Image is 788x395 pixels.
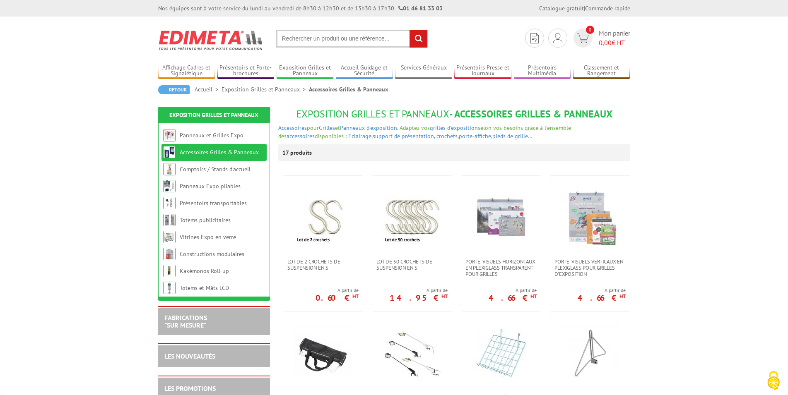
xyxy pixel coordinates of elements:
[390,295,448,300] p: 14.95 €
[514,64,571,78] a: Présentoirs Multimédia
[164,352,215,360] a: LES NOUVEAUTÉS
[180,216,231,224] a: Totems publicitaires
[296,108,449,120] span: Exposition Grilles et Panneaux
[180,267,229,275] a: Kakémonos Roll-up
[278,109,630,120] h1: - Accessoires Grilles & Panneaux
[163,163,176,175] img: Comptoirs / Stands d'accueil
[459,132,491,140] a: porte-affiche
[163,214,176,226] img: Totems publicitaires
[553,33,562,43] img: devis rapide
[278,124,571,140] font: , , , …
[434,132,458,140] a: , crochets
[169,111,258,119] a: Exposition Grilles et Panneaux
[309,85,388,93] li: Accessoires Grilles & Panneaux
[222,86,309,93] a: Exposition Grilles et Panneaux
[561,188,619,246] img: Porte-visuels verticaux en plexiglass pour grilles d'exposition
[489,287,537,294] span: A partir de
[164,384,216,393] a: LES PROMOTIONS
[461,259,541,277] a: Porte-visuels horizontaux en plexiglass transparent pour grilles
[163,146,176,158] img: Accessoires Grilles & Panneaux
[348,132,371,140] a: Eclairage
[164,314,207,329] a: FABRICATIONS"Sur Mesure"
[395,64,452,78] a: Services Généraux
[283,259,363,271] a: Lot de 2 crochets de suspension en S
[163,180,176,192] img: Panneaux Expo pliables
[158,4,443,12] div: Nos équipes sont à votre service du lundi au vendredi de 8h30 à 12h30 et de 13h30 à 17h30
[180,199,247,207] a: Présentoirs transportables
[163,197,176,209] img: Présentoirs transportables
[319,124,335,132] a: Grilles
[336,64,393,78] a: Accueil Guidage et Sécurité
[276,30,428,48] input: Rechercher un produit ou une référence...
[180,233,236,241] a: Vitrines Expo en verre
[472,324,530,382] img: Tablette inclinée blanche pour toutes les grilles d'exposition
[465,259,537,277] span: Porte-visuels horizontaux en plexiglass transparent pour grilles
[180,132,243,139] a: Panneaux et Grilles Expo
[287,132,315,140] a: accessoires
[278,124,571,140] span: selon vos besoins grâce à l'ensemble des
[571,29,630,48] a: devis rapide 0 Mon panier 0,00€ HT
[441,293,448,300] sup: HT
[287,259,359,271] span: Lot de 2 crochets de suspension en S
[539,4,630,12] div: |
[180,284,229,292] a: Totems et Mâts LCD
[577,34,589,43] img: devis rapide
[373,132,434,140] a: support de présentation
[278,124,307,132] a: Accessoires
[530,33,539,43] img: devis rapide
[316,287,359,294] span: A partir de
[383,188,441,246] img: Lot de 50 crochets de suspension en S
[180,165,251,173] a: Comptoirs / Stands d'accueil
[599,29,630,48] span: Mon panier
[492,132,528,140] a: pieds de grille
[763,370,784,391] img: Cookies (fenêtre modale)
[282,144,313,161] p: 17 produits
[554,259,626,277] span: Porte-visuels verticaux en plexiglass pour grilles d'exposition
[383,324,441,382] img: SPOTS LAMPES LED PUISSANTS POUR GRILLES & PANNEAUX d'exposition
[195,86,222,93] a: Accueil
[390,287,448,294] span: A partir de
[315,132,347,140] span: disponibles :
[454,64,511,78] a: Présentoirs Presse et Journaux
[599,38,612,47] span: 0,00
[158,85,190,94] a: Retour
[539,5,584,12] a: Catalogue gratuit
[180,182,241,190] a: Panneaux Expo pliables
[530,293,537,300] sup: HT
[163,248,176,260] img: Constructions modulaires
[489,295,537,300] p: 4.66 €
[294,324,352,382] img: Sac de rangement et transport pour spots
[180,148,259,156] a: Accessoires Grilles & Panneaux
[163,265,176,277] img: Kakémonos Roll-up
[573,64,630,78] a: Classement et Rangement
[561,324,619,382] img: Pied adaptable pour toutes grilles d'exposition
[410,30,427,48] input: rechercher
[340,124,397,132] a: Panneaux d'exposition
[472,188,530,246] img: Porte-visuels horizontaux en plexiglass transparent pour grilles
[398,5,443,12] strong: 01 46 81 33 03
[180,250,244,258] a: Constructions modulaires
[585,5,630,12] a: Commande rapide
[294,188,352,246] img: Lot de 2 crochets de suspension en S
[550,259,630,277] a: Porte-visuels verticaux en plexiglass pour grilles d'exposition
[217,64,275,78] a: Présentoirs et Porte-brochures
[277,64,334,78] a: Exposition Grilles et Panneaux
[578,287,626,294] span: A partir de
[158,25,264,55] img: Edimeta
[335,124,340,132] span: et
[586,26,594,34] span: 0
[163,231,176,243] img: Vitrines Expo en verre
[759,367,788,395] button: Cookies (fenêtre modale)
[163,282,176,294] img: Totems et Mâts LCD
[352,293,359,300] sup: HT
[316,295,359,300] p: 0.60 €
[619,293,626,300] sup: HT
[163,129,176,141] img: Panneaux et Grilles Expo
[430,124,478,132] a: grilles d'exposition
[307,124,319,132] span: pour
[158,64,215,78] a: Affichage Cadres et Signalétique
[376,259,448,271] span: Lot de 50 crochets de suspension en S
[599,38,630,48] span: € HT
[372,259,452,271] a: Lot de 50 crochets de suspension en S
[578,295,626,300] p: 4.66 €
